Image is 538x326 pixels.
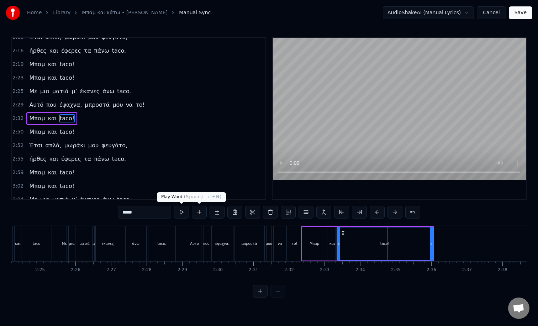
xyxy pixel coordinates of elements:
div: να [278,241,282,246]
span: μια [39,87,50,95]
span: που [46,101,57,109]
a: Open chat [508,298,529,319]
span: Μπαμ [28,128,46,136]
div: 2:32 [284,267,294,273]
span: taco. [116,195,132,204]
span: ματιά [52,195,69,204]
span: πάνω [93,155,110,163]
span: 2:59 [12,169,23,176]
span: ( Space ) [184,194,203,199]
div: Με [62,241,67,246]
span: 3:04 [12,196,23,203]
span: μ’ [71,195,78,204]
div: μου [266,241,272,246]
div: Μπαμ [310,241,320,246]
span: και [47,114,58,122]
span: Μπαμ [28,74,46,82]
div: Αυτό [190,241,199,246]
div: 2:37 [462,267,472,273]
div: που [203,241,210,246]
span: άνω [102,195,115,204]
div: και [15,241,21,246]
span: 2:55 [12,156,23,163]
span: ήρθες [28,155,47,163]
span: Αυτό [28,101,44,109]
div: έκανες [101,241,114,246]
div: Add Word [174,192,226,202]
span: taco! [59,114,75,122]
div: 2:25 [35,267,45,273]
span: Μπαμ [28,168,46,177]
span: άνω [102,87,115,95]
span: και [47,74,58,82]
div: μ’ [93,241,96,246]
div: το! [292,241,297,246]
span: μου [88,141,99,149]
span: το! [135,101,146,109]
nav: breadcrumb [27,9,211,16]
a: Μπάμ και κάτω • [PERSON_NAME] [82,9,168,16]
span: taco! [59,74,75,82]
span: taco! [59,168,75,177]
div: 2:30 [213,267,223,273]
span: taco! [59,182,75,190]
span: και [49,47,59,55]
span: έφερες [60,47,82,55]
span: έψαχνα, [59,101,83,109]
div: 2:34 [355,267,365,273]
span: ( Ctrl+N ) [201,194,222,199]
span: Με [28,87,38,95]
div: 2:36 [427,267,436,273]
span: και [47,60,58,68]
div: taco! [33,241,42,246]
span: απλά, [45,141,62,149]
button: Cancel [477,6,506,19]
div: άνω [132,241,139,246]
span: και [47,128,58,136]
span: taco! [59,60,75,68]
div: μπροστά [242,241,257,246]
span: μπροστά [84,101,110,109]
span: ήρθες [28,47,47,55]
span: 2:32 [12,115,23,122]
span: 2:50 [12,128,23,136]
div: taco. [157,241,166,246]
span: 3:02 [12,183,23,190]
a: Home [27,9,42,16]
div: 2:31 [249,267,258,273]
div: μια [69,241,74,246]
span: Μπαμ [28,114,46,122]
span: taco. [111,155,127,163]
span: μια [39,195,50,204]
div: 2:33 [320,267,329,273]
img: youka [6,6,20,20]
div: 2:38 [498,267,507,273]
span: Manual Sync [179,9,211,16]
span: και [47,168,58,177]
span: και [49,155,59,163]
span: να [125,101,133,109]
span: 2:19 [12,61,23,68]
span: 2:25 [12,88,23,95]
span: taco! [59,128,75,136]
span: Μπαμ [28,182,46,190]
span: έκανες [79,195,101,204]
span: 2:23 [12,74,23,81]
span: taco. [116,87,132,95]
span: μωράκι [64,141,86,149]
span: τα [83,47,92,55]
div: 2:28 [142,267,152,273]
div: και [329,241,335,246]
span: 2:52 [12,142,23,149]
div: Play Word [157,192,207,202]
span: πάνω [93,47,110,55]
div: 2:27 [106,267,116,273]
span: και [47,182,58,190]
span: Με [28,195,38,204]
div: έψαχνα, [215,241,230,246]
span: μ’ [71,87,78,95]
span: έκανες [79,87,101,95]
div: 2:29 [178,267,187,273]
span: taco. [111,47,127,55]
button: Save [509,6,532,19]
